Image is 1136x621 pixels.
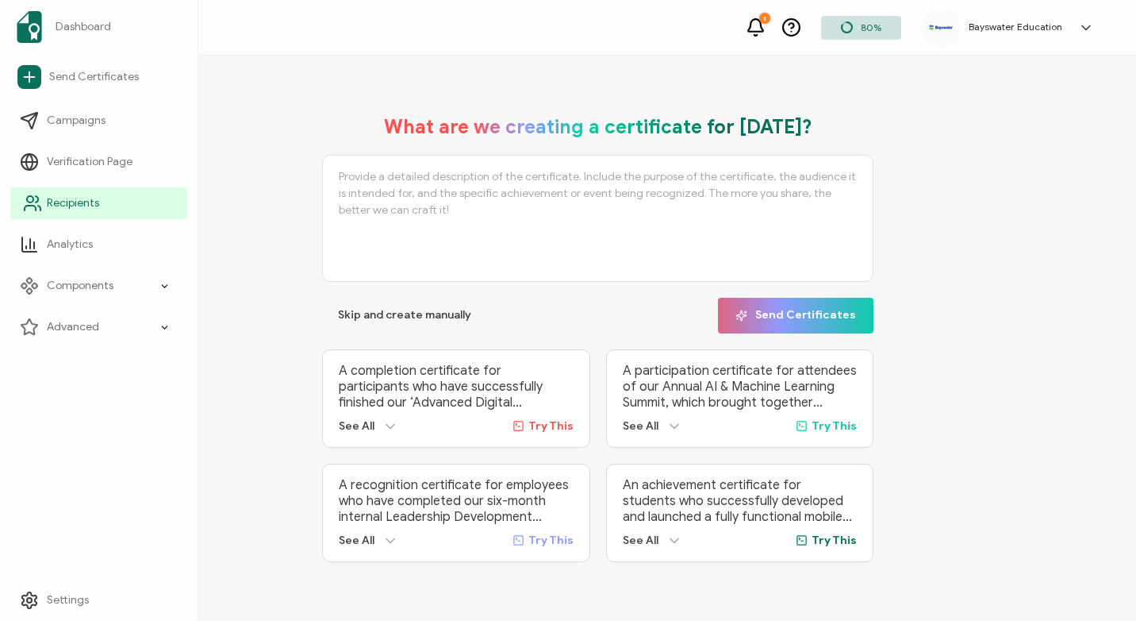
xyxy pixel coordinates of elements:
[47,319,99,335] span: Advanced
[969,21,1062,33] h5: Bayswater Education
[10,59,187,95] a: Send Certificates
[322,298,487,334] button: Skip and create manually
[929,25,953,30] img: e421b917-46e4-4ebc-81ec-125abdc7015c.png
[623,534,658,547] span: See All
[861,21,881,33] span: 80%
[812,534,857,547] span: Try This
[10,584,187,616] a: Settings
[339,363,573,411] p: A completion certificate for participants who have successfully finished our ‘Advanced Digital Ma...
[56,19,111,35] span: Dashboard
[718,298,873,334] button: Send Certificates
[339,477,573,525] p: A recognition certificate for employees who have completed our six-month internal Leadership Deve...
[528,534,574,547] span: Try This
[47,237,93,253] span: Analytics
[735,310,856,322] span: Send Certificates
[759,13,770,24] div: 1
[47,278,113,294] span: Components
[623,419,658,433] span: See All
[812,419,857,433] span: Try This
[10,229,187,260] a: Analytics
[17,11,42,43] img: sertifier-logomark-colored.svg
[10,187,187,219] a: Recipients
[47,113,106,129] span: Campaigns
[47,592,89,608] span: Settings
[10,105,187,137] a: Campaigns
[10,146,187,178] a: Verification Page
[528,419,574,433] span: Try This
[339,419,374,433] span: See All
[1057,545,1136,621] iframe: Chat Widget
[338,310,471,321] span: Skip and create manually
[623,363,857,411] p: A participation certificate for attendees of our Annual AI & Machine Learning Summit, which broug...
[623,477,857,525] p: An achievement certificate for students who successfully developed and launched a fully functiona...
[384,115,812,139] h1: What are we creating a certificate for [DATE]?
[10,5,187,49] a: Dashboard
[47,154,132,170] span: Verification Page
[49,69,139,85] span: Send Certificates
[47,195,99,211] span: Recipients
[339,534,374,547] span: See All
